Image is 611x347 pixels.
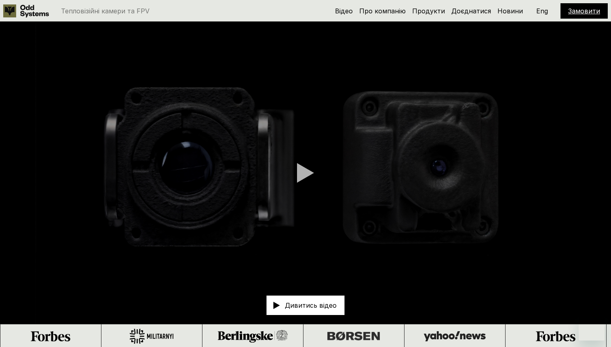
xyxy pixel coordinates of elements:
a: Про компанію [359,7,406,15]
p: Eng [536,8,548,14]
a: Відео [335,7,353,15]
a: Продукти [412,7,445,15]
iframe: Кнопка для запуску вікна повідомлень [579,315,605,341]
p: Тепловізійні камери та FPV [61,8,150,14]
a: Доєднатися [451,7,491,15]
a: Замовити [568,7,600,15]
a: Новини [497,7,523,15]
p: Дивитись відео [285,302,337,309]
